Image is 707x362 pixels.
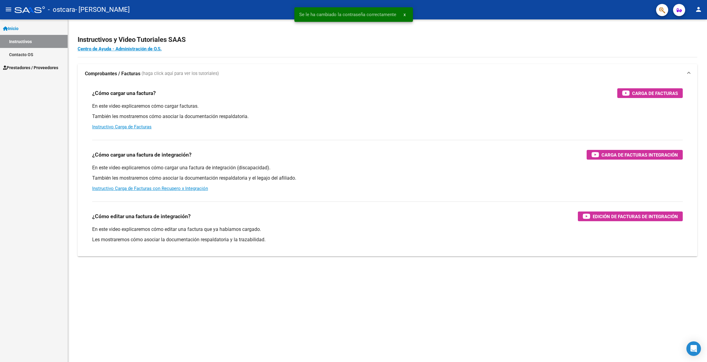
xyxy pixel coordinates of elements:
[75,3,130,16] span: - [PERSON_NAME]
[92,175,683,181] p: También les mostraremos cómo asociar la documentación respaldatoria y el legajo del afiliado.
[85,70,140,77] strong: Comprobantes / Facturas
[92,89,156,97] h3: ¿Cómo cargar una factura?
[92,236,683,243] p: Les mostraremos cómo asociar la documentación respaldatoria y la trazabilidad.
[92,124,152,130] a: Instructivo Carga de Facturas
[92,164,683,171] p: En este video explicaremos cómo cargar una factura de integración (discapacidad).
[601,151,678,159] span: Carga de Facturas Integración
[632,90,678,97] span: Carga de Facturas
[92,103,683,110] p: En este video explicaremos cómo cargar facturas.
[587,150,683,160] button: Carga de Facturas Integración
[617,88,683,98] button: Carga de Facturas
[92,186,208,191] a: Instructivo Carga de Facturas con Recupero x Integración
[78,64,697,83] mat-expansion-panel-header: Comprobantes / Facturas (haga click aquí para ver los tutoriales)
[142,70,219,77] span: (haga click aquí para ver los tutoriales)
[3,25,18,32] span: Inicio
[78,83,697,256] div: Comprobantes / Facturas (haga click aquí para ver los tutoriales)
[92,151,192,159] h3: ¿Cómo cargar una factura de integración?
[78,34,697,46] h2: Instructivos y Video Tutoriales SAAS
[92,113,683,120] p: También les mostraremos cómo asociar la documentación respaldatoria.
[578,211,683,221] button: Edición de Facturas de integración
[404,12,406,17] span: x
[695,6,702,13] mat-icon: person
[299,12,396,18] span: Se le ha cambiado la contraseña correctamente
[593,213,678,220] span: Edición de Facturas de integración
[3,64,58,71] span: Prestadores / Proveedores
[686,341,701,356] div: Open Intercom Messenger
[92,212,191,221] h3: ¿Cómo editar una factura de integración?
[5,6,12,13] mat-icon: menu
[399,9,410,20] button: x
[78,46,162,52] a: Centro de Ayuda - Administración de O.S.
[48,3,75,16] span: - ostcara
[92,226,683,233] p: En este video explicaremos cómo editar una factura que ya habíamos cargado.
